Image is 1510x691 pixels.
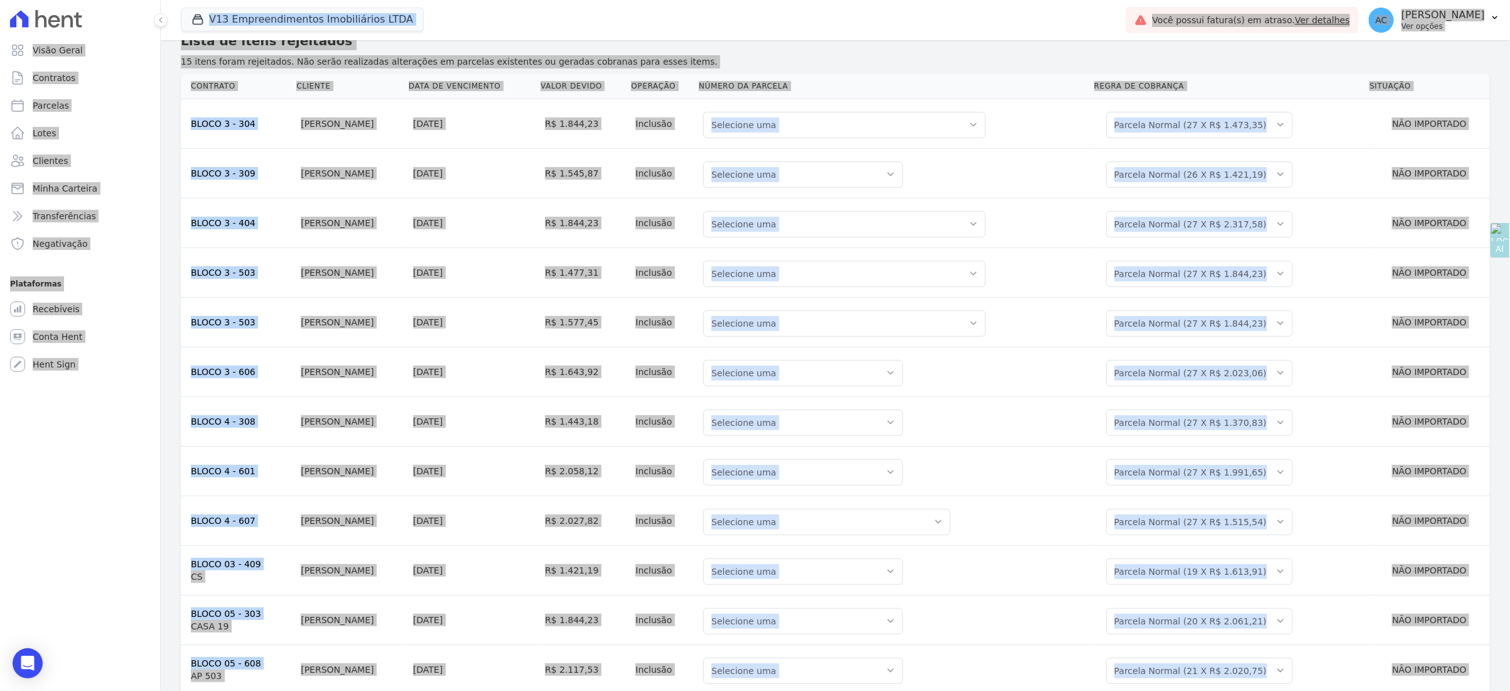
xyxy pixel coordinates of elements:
[540,396,630,446] td: R$ 1.443,18
[191,570,291,583] span: CS
[5,176,155,201] a: Minha Carteira
[33,99,69,112] span: Parcelas
[191,620,291,633] span: CASA 19
[630,99,698,148] td: Inclusão
[191,367,256,377] a: BLOCO 3 - 606
[296,248,408,297] td: [PERSON_NAME]
[630,248,698,297] td: Inclusão
[1401,21,1485,31] p: Ver opções
[408,347,540,396] td: [DATE]
[296,99,408,148] td: [PERSON_NAME]
[5,204,155,229] a: Transferências
[408,248,540,297] td: [DATE]
[33,237,88,250] span: Negativação
[1374,363,1485,381] div: Não importado
[296,297,408,347] td: [PERSON_NAME]
[540,446,630,496] td: R$ 2.058,12
[630,198,698,248] td: Inclusão
[296,198,408,248] td: [PERSON_NAME]
[191,119,256,129] a: BLOCO 3 - 304
[1401,9,1485,21] p: [PERSON_NAME]
[1374,462,1485,480] div: Não importado
[408,446,540,496] td: [DATE]
[1374,313,1485,331] div: Não importado
[540,347,630,396] td: R$ 1.643,92
[33,44,83,57] span: Visão Geral
[630,396,698,446] td: Inclusão
[5,65,155,90] a: Contratos
[698,73,1093,99] th: Número da Parcela
[181,8,424,31] button: V13 Empreendimentos Imobiliários LTDA
[191,416,256,427] a: BLOCO 4 - 308
[33,210,96,222] span: Transferências
[191,609,261,619] a: BLOCO 05 - 303
[1374,214,1485,232] div: Não importado
[1374,413,1485,430] div: Não importado
[630,73,698,99] th: Operação
[1374,512,1485,530] div: Não importado
[408,496,540,545] td: [DATE]
[33,155,68,167] span: Clientes
[540,545,630,595] td: R$ 1.421,19
[540,148,630,198] td: R$ 1.545,87
[191,317,256,327] a: BLOCO 3 - 503
[1152,14,1350,27] span: Você possui fatura(s) em atraso.
[1295,15,1351,25] a: Ver detalhes
[408,545,540,595] td: [DATE]
[630,297,698,347] td: Inclusão
[1374,661,1485,678] div: Não importado
[33,303,80,315] span: Recebíveis
[408,99,540,148] td: [DATE]
[540,99,630,148] td: R$ 1.844,23
[296,595,408,645] td: [PERSON_NAME]
[191,670,291,682] span: AP 503
[5,231,155,256] a: Negativação
[5,148,155,173] a: Clientes
[191,168,256,178] a: BLOCO 3 - 309
[191,658,261,668] a: BLOCO 05 - 608
[1374,562,1485,579] div: Não importado
[1374,115,1485,133] div: Não importado
[408,148,540,198] td: [DATE]
[33,330,82,343] span: Conta Hent
[191,516,256,526] a: BLOCO 4 - 607
[540,73,630,99] th: Valor devido
[408,73,540,99] th: Data de Vencimento
[1374,264,1485,281] div: Não importado
[408,198,540,248] td: [DATE]
[540,595,630,645] td: R$ 1.844,23
[5,93,155,118] a: Parcelas
[181,55,1490,68] p: 15 itens foram rejeitados. Não serão realizadas alterações em parcelas existentes ou geradas cobr...
[540,297,630,347] td: R$ 1.577,45
[13,648,43,678] div: Open Intercom Messenger
[630,347,698,396] td: Inclusão
[1359,3,1510,38] button: AC [PERSON_NAME] Ver opções
[1376,16,1388,24] span: AC
[630,545,698,595] td: Inclusão
[540,198,630,248] td: R$ 1.844,23
[1094,73,1369,99] th: Regra de Cobrança
[296,347,408,396] td: [PERSON_NAME]
[540,496,630,545] td: R$ 2.027,82
[33,127,57,139] span: Lotes
[408,595,540,645] td: [DATE]
[10,276,150,291] div: Plataformas
[5,324,155,349] a: Conta Hent
[5,297,155,322] a: Recebíveis
[296,496,408,545] td: [PERSON_NAME]
[630,595,698,645] td: Inclusão
[296,396,408,446] td: [PERSON_NAME]
[5,121,155,146] a: Lotes
[408,297,540,347] td: [DATE]
[296,446,408,496] td: [PERSON_NAME]
[181,73,296,99] th: Contrato
[296,148,408,198] td: [PERSON_NAME]
[1374,165,1485,182] div: Não importado
[191,466,256,476] a: BLOCO 4 - 601
[191,268,256,278] a: BLOCO 3 - 503
[1369,73,1490,99] th: Situação
[33,72,75,84] span: Contratos
[191,559,261,569] a: BLOCO 03 - 409
[1374,611,1485,629] div: Não importado
[296,73,408,99] th: Cliente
